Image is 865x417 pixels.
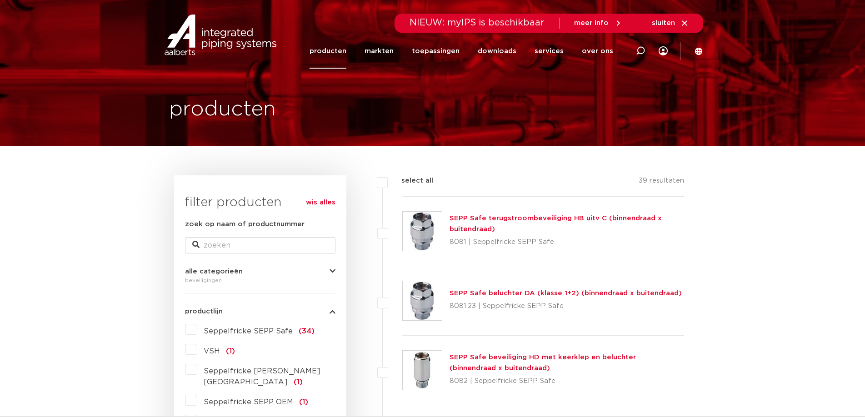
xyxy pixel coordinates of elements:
[169,95,276,124] h1: producten
[652,20,675,26] span: sluiten
[403,281,442,320] img: Thumbnail for SEPP Safe beluchter DA (klasse 1+2) (binnendraad x buitendraad)
[450,299,682,313] p: 8081.23 | Seppelfricke SEPP Safe
[403,351,442,390] img: Thumbnail for SEPP Safe beveiliging HD met keerklep en beluchter (binnendraad x buitendraad)
[450,215,662,233] a: SEPP Safe terugstroombeveiliging HB uitv C (binnendraad x buitendraad)
[582,34,613,69] a: over ons
[388,175,433,186] label: select all
[450,374,685,388] p: 8082 | Seppelfricke SEPP Safe
[639,175,684,189] p: 39 resultaten
[185,268,335,275] button: alle categorieën
[403,212,442,251] img: Thumbnail for SEPP Safe terugstroombeveiliging HB uitv C (binnendraad x buitendraad)
[450,290,682,297] a: SEPP Safe beluchter DA (klasse 1+2) (binnendraad x buitendraad)
[450,354,636,372] a: SEPP Safe beveiliging HD met keerklep en beluchter (binnendraad x buitendraad)
[226,347,235,355] span: (1)
[185,308,335,315] button: productlijn
[185,268,243,275] span: alle categorieën
[410,18,545,27] span: NIEUW: myIPS is beschikbaar
[412,34,460,69] a: toepassingen
[310,34,613,69] nav: Menu
[185,308,223,315] span: productlijn
[306,197,335,208] a: wis alles
[185,219,305,230] label: zoek op naam of productnummer
[204,398,293,406] span: Seppelfricke SEPP OEM
[574,20,609,26] span: meer info
[310,34,346,69] a: producten
[299,398,308,406] span: (1)
[299,328,315,335] span: (34)
[478,34,516,69] a: downloads
[574,19,622,27] a: meer info
[652,19,689,27] a: sluiten
[204,328,293,335] span: Seppelfricke SEPP Safe
[365,34,394,69] a: markten
[294,378,303,386] span: (1)
[450,235,685,249] p: 8081 | Seppelfricke SEPP Safe
[204,347,220,355] span: VSH
[185,275,335,286] div: beveiligingen
[204,367,320,386] span: Seppelfricke [PERSON_NAME][GEOGRAPHIC_DATA]
[185,237,335,253] input: zoeken
[185,194,335,212] h3: filter producten
[535,34,564,69] a: services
